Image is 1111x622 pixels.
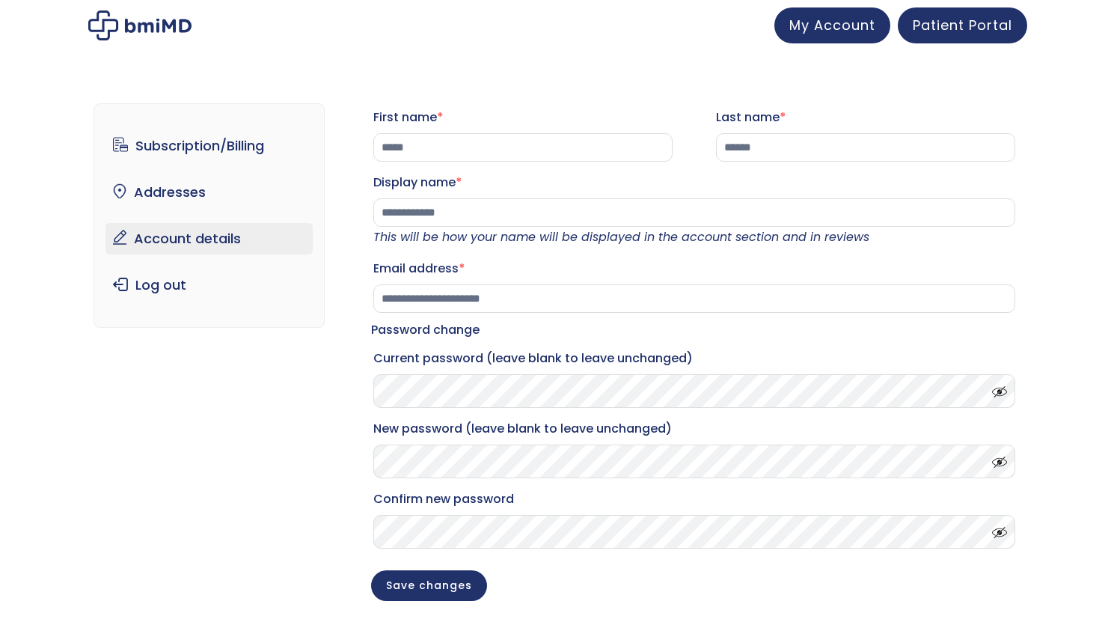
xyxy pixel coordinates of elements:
[105,223,313,254] a: Account details
[716,106,1015,129] label: Last name
[373,257,1015,281] label: Email address
[105,177,313,208] a: Addresses
[774,7,890,43] a: My Account
[373,347,1015,371] label: Current password (leave blank to leave unchanged)
[789,16,875,34] span: My Account
[913,16,1012,34] span: Patient Portal
[373,228,869,246] em: This will be how your name will be displayed in the account section and in reviews
[373,487,1015,511] label: Confirm new password
[373,171,1015,195] label: Display name
[373,417,1015,441] label: New password (leave blank to leave unchanged)
[88,10,192,40] img: My account
[105,130,313,162] a: Subscription/Billing
[371,320,480,341] legend: Password change
[105,269,313,301] a: Log out
[94,103,325,328] nav: Account pages
[371,570,487,601] button: Save changes
[898,7,1027,43] a: Patient Portal
[373,106,673,129] label: First name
